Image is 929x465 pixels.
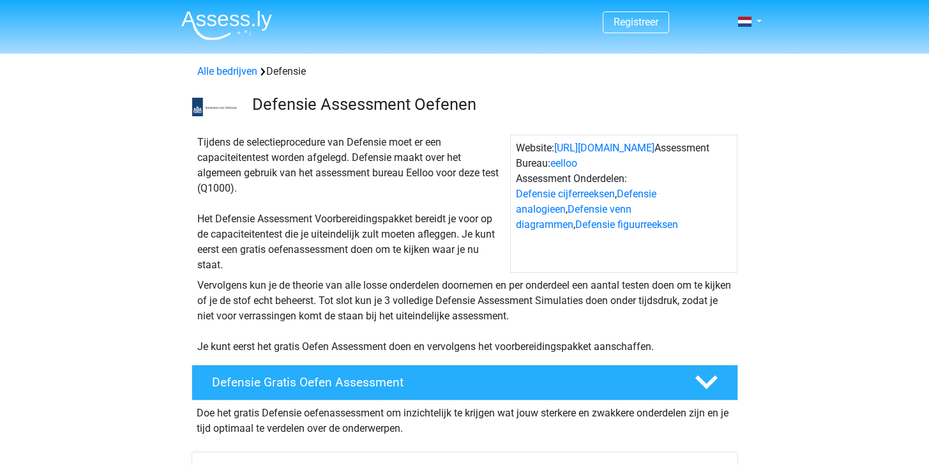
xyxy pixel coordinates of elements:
a: Defensie cijferreeksen [516,188,615,200]
div: Website: Assessment Bureau: Assessment Onderdelen: , , , [510,135,737,273]
a: [URL][DOMAIN_NAME] [554,142,654,154]
div: Doe het gratis Defensie oefenassessment om inzichtelijk te krijgen wat jouw sterkere en zwakkere ... [192,400,738,436]
a: Defensie venn diagrammen [516,203,631,231]
a: Alle bedrijven [197,65,257,77]
a: Defensie figuurreeksen [575,218,678,231]
h4: Defensie Gratis Oefen Assessment [212,375,674,390]
div: Tijdens de selectieprocedure van Defensie moet er een capaciteitentest worden afgelegd. Defensie ... [192,135,510,273]
a: eelloo [550,157,577,169]
a: Defensie analogieen [516,188,656,215]
a: Defensie Gratis Oefen Assessment [186,365,743,400]
div: Vervolgens kun je de theorie van alle losse onderdelen doornemen en per onderdeel een aantal test... [192,278,737,354]
div: Defensie [192,64,737,79]
a: Registreer [614,16,658,28]
h3: Defensie Assessment Oefenen [252,95,728,114]
img: Assessly [181,10,272,40]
